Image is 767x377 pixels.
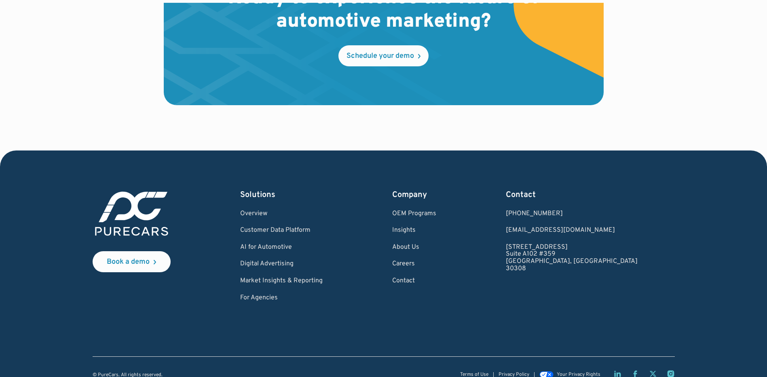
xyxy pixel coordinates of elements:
a: Schedule your demo [338,45,429,66]
div: Contact [506,189,638,201]
a: Digital Advertising [240,261,323,268]
a: [STREET_ADDRESS]Suite A102 #359[GEOGRAPHIC_DATA], [GEOGRAPHIC_DATA]30308 [506,244,638,272]
a: About Us [392,244,436,251]
div: Book a demo [107,258,150,266]
a: Contact [392,277,436,285]
a: Insights [392,227,436,234]
a: For Agencies [240,294,323,302]
a: Book a demo [93,251,171,272]
a: Overview [240,210,323,218]
a: Customer Data Platform [240,227,323,234]
a: OEM Programs [392,210,436,218]
a: AI for Automotive [240,244,323,251]
div: Schedule your demo [347,53,414,60]
div: [PHONE_NUMBER] [506,210,638,218]
a: Careers [392,261,436,268]
div: Solutions [240,189,323,201]
a: Email us [506,227,638,234]
div: Company [392,189,436,201]
a: Market Insights & Reporting [240,277,323,285]
img: purecars logo [93,189,171,238]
